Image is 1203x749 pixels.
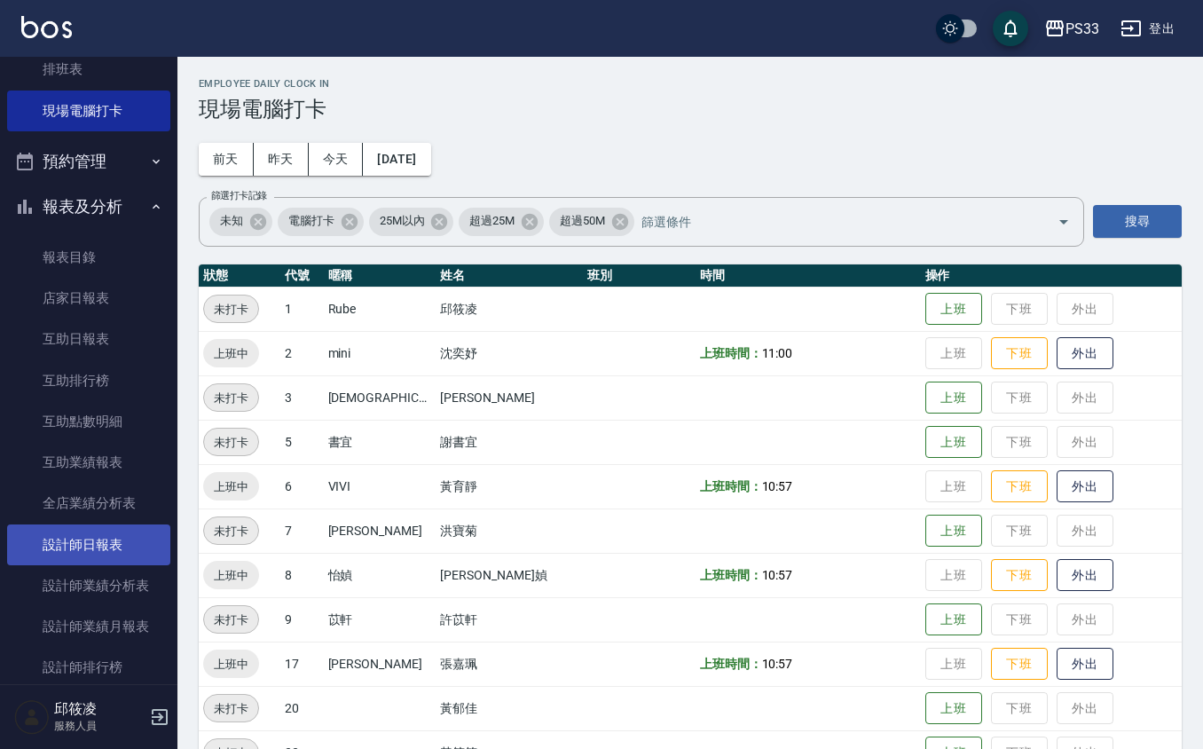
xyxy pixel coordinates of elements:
b: 上班時間： [700,657,762,671]
button: 下班 [991,470,1048,503]
th: 代號 [280,264,323,288]
a: 全店業績分析表 [7,483,170,524]
button: 上班 [925,382,982,414]
button: 搜尋 [1093,205,1182,238]
td: 苡軒 [324,597,436,642]
span: 未打卡 [204,300,258,319]
td: [DEMOGRAPHIC_DATA][PERSON_NAME] [324,375,436,420]
span: 11:00 [762,346,793,360]
span: 超過25M [459,212,525,230]
button: 上班 [925,603,982,636]
img: Logo [21,16,72,38]
span: 25M以內 [369,212,436,230]
span: 上班中 [203,344,259,363]
button: 外出 [1057,470,1113,503]
a: 設計師業績月報表 [7,606,170,647]
span: 未打卡 [204,611,258,629]
td: 17 [280,642,323,686]
span: 未打卡 [204,389,258,407]
button: 上班 [925,515,982,548]
span: 10:57 [762,568,793,582]
td: 7 [280,509,323,553]
th: 暱稱 [324,264,436,288]
div: 25M以內 [369,208,454,236]
td: 謝書宜 [436,420,582,464]
div: 超過50M [549,208,634,236]
span: 10:57 [762,657,793,671]
b: 上班時間： [700,479,762,493]
td: 許苡軒 [436,597,582,642]
button: 上班 [925,692,982,725]
button: Open [1050,208,1078,236]
button: 外出 [1057,559,1113,592]
div: 超過25M [459,208,544,236]
a: 排班表 [7,49,170,90]
b: 上班時間： [700,568,762,582]
td: 1 [280,287,323,331]
td: mini [324,331,436,375]
a: 設計師業績分析表 [7,565,170,606]
div: 電腦打卡 [278,208,364,236]
button: save [993,11,1028,46]
th: 姓名 [436,264,582,288]
td: 邱筱凌 [436,287,582,331]
th: 操作 [921,264,1182,288]
td: 3 [280,375,323,420]
a: 設計師日報表 [7,524,170,565]
td: [PERSON_NAME] [324,509,436,553]
td: 怡媜 [324,553,436,597]
img: Person [14,699,50,735]
td: 6 [280,464,323,509]
td: 9 [280,597,323,642]
a: 報表目錄 [7,237,170,278]
td: 20 [280,686,323,730]
h5: 邱筱凌 [54,700,145,718]
td: 8 [280,553,323,597]
span: 上班中 [203,566,259,585]
td: [PERSON_NAME] [324,642,436,686]
span: 上班中 [203,655,259,674]
div: PS33 [1065,18,1099,40]
span: 10:57 [762,479,793,493]
a: 互助排行榜 [7,360,170,401]
th: 時間 [696,264,921,288]
th: 班別 [583,264,696,288]
a: 互助業績報表 [7,442,170,483]
a: 互助日報表 [7,319,170,359]
a: 店家日報表 [7,278,170,319]
button: 下班 [991,337,1048,370]
span: 超過50M [549,212,616,230]
button: PS33 [1037,11,1106,47]
td: [PERSON_NAME]媜 [436,553,582,597]
span: 未打卡 [204,433,258,452]
a: 設計師排行榜 [7,647,170,688]
h3: 現場電腦打卡 [199,97,1182,122]
span: 上班中 [203,477,259,496]
td: 黃郁佳 [436,686,582,730]
button: 報表及分析 [7,184,170,230]
td: VIVI [324,464,436,509]
td: 洪寶菊 [436,509,582,553]
button: 上班 [925,426,982,459]
input: 篩選條件 [637,206,1026,237]
button: 登出 [1113,12,1182,45]
button: 預約管理 [7,138,170,185]
button: 上班 [925,293,982,326]
span: 未知 [209,212,254,230]
h2: Employee Daily Clock In [199,78,1182,90]
span: 電腦打卡 [278,212,345,230]
td: Rube [324,287,436,331]
span: 未打卡 [204,699,258,718]
td: 2 [280,331,323,375]
button: 外出 [1057,648,1113,681]
span: 未打卡 [204,522,258,540]
th: 狀態 [199,264,280,288]
p: 服務人員 [54,718,145,734]
b: 上班時間： [700,346,762,360]
td: 沈奕妤 [436,331,582,375]
td: 書宜 [324,420,436,464]
button: 下班 [991,648,1048,681]
a: 互助點數明細 [7,401,170,442]
a: 現場電腦打卡 [7,91,170,131]
button: [DATE] [363,143,430,176]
